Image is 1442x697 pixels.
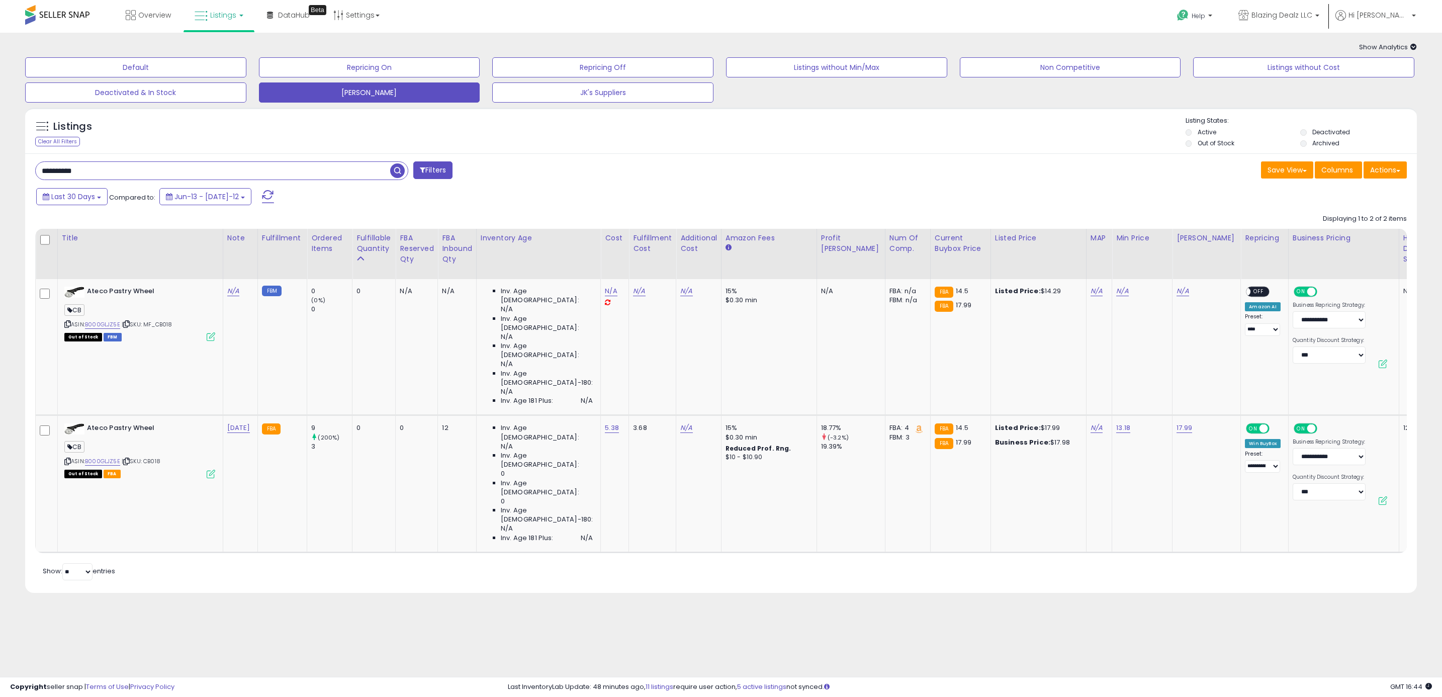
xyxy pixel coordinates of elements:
div: 0 [311,305,352,314]
button: Filters [413,161,453,179]
div: Preset: [1245,451,1281,473]
span: 0 [501,497,505,506]
button: Deactivated & In Stock [25,82,246,103]
div: FBA: 4 [889,423,923,432]
a: N/A [1177,286,1189,296]
div: Historical Days Of Supply [1403,233,1440,265]
div: FBA inbound Qty [442,233,472,265]
span: OFF [1251,288,1267,296]
span: CB [64,441,84,453]
small: FBM [262,286,282,296]
p: Listing States: [1186,116,1417,126]
span: Blazing Dealz LLC [1251,10,1312,20]
div: FBM: 3 [889,433,923,442]
span: Inv. Age [DEMOGRAPHIC_DATA]: [501,451,593,469]
a: N/A [633,286,645,296]
span: ON [1295,288,1307,296]
div: N/A [821,287,877,296]
span: Show Analytics [1359,42,1417,52]
div: Note [227,233,253,243]
div: Profit [PERSON_NAME] [821,233,881,254]
span: OFF [1316,288,1332,296]
span: | SKU: CB018 [122,457,160,465]
div: N/A [400,287,430,296]
a: N/A [1116,286,1128,296]
button: Last 30 Days [36,188,108,205]
span: Inv. Age [DEMOGRAPHIC_DATA]: [501,479,593,497]
div: Additional Cost [680,233,717,254]
a: N/A [227,286,239,296]
span: OFF [1268,424,1284,433]
label: Business Repricing Strategy: [1293,302,1366,309]
div: Repricing [1245,233,1284,243]
span: All listings that are currently out of stock and unavailable for purchase on Amazon [64,470,102,478]
a: 13.18 [1116,423,1130,433]
div: 3.68 [633,423,668,432]
span: Listings [210,10,236,20]
div: N/A [442,287,469,296]
span: Inv. Age [DEMOGRAPHIC_DATA]-180: [501,369,593,387]
small: (200%) [318,433,339,442]
a: B000GLJZ5E [85,457,120,466]
img: 31NHWVXj4cL._SL40_.jpg [64,287,84,298]
div: Fulfillment Cost [633,233,672,254]
div: [PERSON_NAME] [1177,233,1236,243]
span: N/A [501,305,513,314]
a: N/A [680,286,692,296]
img: 31NHWVXj4cL._SL40_.jpg [64,423,84,434]
label: Archived [1312,139,1339,147]
button: Default [25,57,246,77]
label: Deactivated [1312,128,1350,136]
div: ASIN: [64,287,215,340]
a: Hi [PERSON_NAME] [1335,10,1416,33]
span: All listings that are currently out of stock and unavailable for purchase on Amazon [64,333,102,341]
button: [PERSON_NAME] [259,82,480,103]
span: | SKU: MF_CB018 [122,320,172,328]
small: FBA [262,423,281,434]
button: Actions [1364,161,1407,179]
div: Inventory Age [481,233,596,243]
span: N/A [501,524,513,533]
a: 17.99 [1177,423,1192,433]
span: Inv. Age [DEMOGRAPHIC_DATA]: [501,287,593,305]
button: Columns [1315,161,1362,179]
div: 0 [356,423,388,432]
div: Listed Price [995,233,1082,243]
button: Jun-13 - [DATE]-12 [159,188,251,205]
span: 0 [501,469,505,478]
small: FBA [935,287,953,298]
div: $17.99 [995,423,1078,432]
div: $0.30 min [726,296,809,305]
button: Non Competitive [960,57,1181,77]
div: 19.39% [821,442,885,451]
a: Help [1169,2,1222,33]
div: 12 [442,423,469,432]
i: Get Help [1177,9,1189,22]
div: Business Pricing [1293,233,1395,243]
span: 14.5 [956,286,968,296]
span: Inv. Age 181 Plus: [501,534,554,543]
div: MAP [1091,233,1108,243]
b: Ateco Pastry Wheel [87,287,209,299]
label: Business Repricing Strategy: [1293,439,1366,446]
small: FBA [935,438,953,449]
span: N/A [501,332,513,341]
div: 120.60 [1403,423,1436,432]
span: N/A [501,442,513,451]
span: Inv. Age [DEMOGRAPHIC_DATA]: [501,341,593,360]
span: N/A [501,387,513,396]
b: Ateco Pastry Wheel [87,423,209,435]
a: N/A [680,423,692,433]
div: Fulfillment [262,233,303,243]
span: N/A [581,396,593,405]
div: Amazon Fees [726,233,813,243]
div: $0.30 min [726,433,809,442]
div: 15% [726,423,809,432]
div: Displaying 1 to 2 of 2 items [1323,214,1407,224]
button: Listings without Cost [1193,57,1414,77]
span: Jun-13 - [DATE]-12 [174,192,239,202]
span: Inv. Age [DEMOGRAPHIC_DATA]: [501,423,593,442]
div: Min Price [1116,233,1168,243]
div: ASIN: [64,423,215,477]
span: Overview [138,10,171,20]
